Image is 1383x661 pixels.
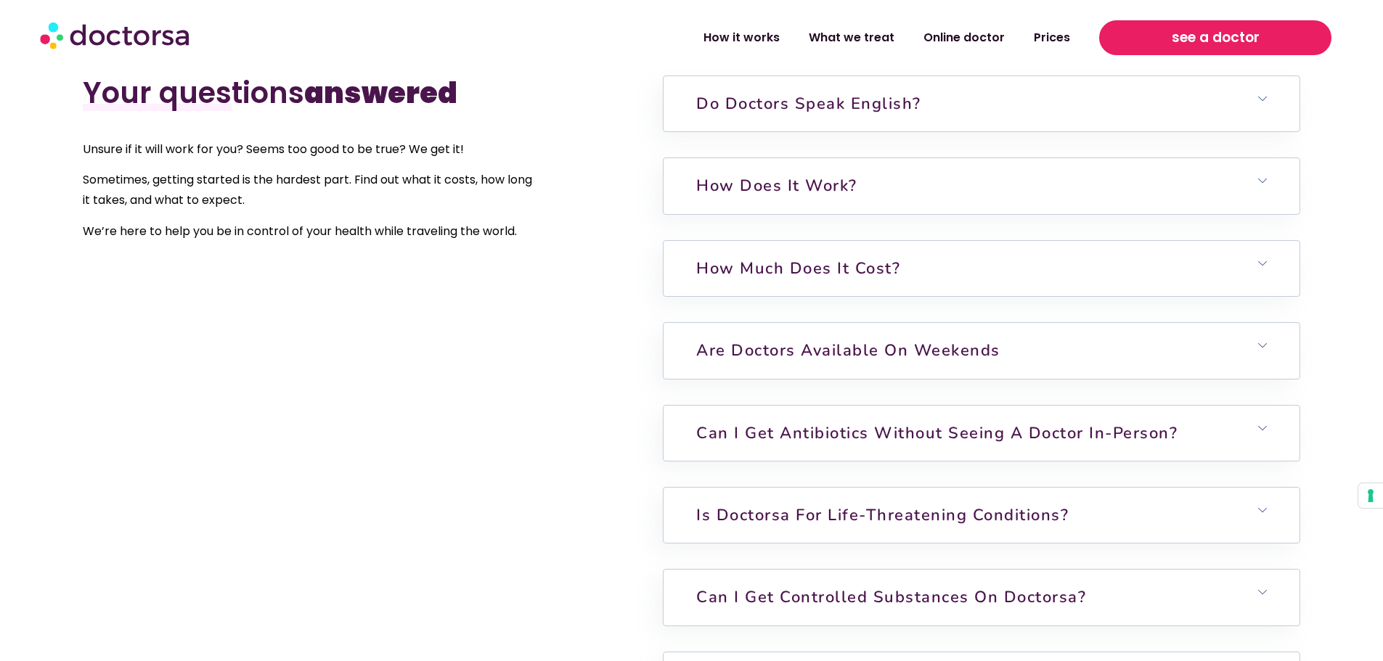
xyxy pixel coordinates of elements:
[664,488,1299,543] h6: Is Doctorsa for Life-Threatening Conditions?
[664,570,1299,625] h6: Can I get controlled substances on Doctorsa?
[689,21,794,54] a: How it works
[83,221,541,242] p: We’re here to help you be in control of your health while traveling the world.
[909,21,1019,54] a: Online doctor
[664,76,1299,131] h6: Do doctors speak English?
[696,422,1178,444] a: Can I get antibiotics without seeing a doctor in-person?
[664,323,1299,378] h6: Are doctors available on weekends
[83,75,541,110] h2: Your questions
[696,258,900,279] a: How much does it cost?
[83,139,541,160] p: Unsure if it will work for you? Seems too good to be true? We get it!
[1019,21,1085,54] a: Prices
[357,21,1085,54] nav: Menu
[1358,483,1383,508] button: Your consent preferences for tracking technologies
[794,21,909,54] a: What we treat
[696,340,1000,361] a: Are doctors available on weekends
[696,504,1069,526] a: Is Doctorsa for Life-Threatening Conditions?
[664,406,1299,461] h6: Can I get antibiotics without seeing a doctor in-person?
[304,73,457,113] b: answered
[83,170,541,210] p: Sometimes, getting started is the hardest part. Find out what it costs, how long it takes, and wh...
[664,158,1299,213] h6: How does it work?
[696,93,921,115] a: Do doctors speak English?
[664,241,1299,296] h6: How much does it cost?
[696,175,857,197] a: How does it work?
[696,586,1086,608] a: Can I get controlled substances on Doctorsa?
[1172,26,1260,49] span: see a doctor
[1099,20,1331,55] a: see a doctor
